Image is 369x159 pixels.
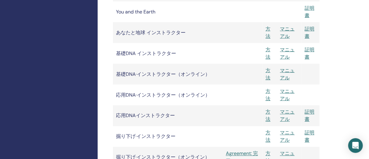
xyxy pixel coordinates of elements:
[266,67,270,81] a: 方法
[280,130,295,143] a: マニュアル
[305,26,314,39] a: 証明書
[280,67,295,81] a: マニュアル
[113,85,223,105] td: 応用DNA·インストラクター（オンライン）
[305,46,314,60] a: 証明書
[305,109,314,123] a: 証明書
[113,126,223,147] td: 掘り下げ·インストラクター
[280,26,295,39] a: マニュアル
[113,2,223,22] td: You and the Earth
[113,64,223,85] td: 基礎DNA·インストラクター（オンライン）
[266,26,270,39] a: 方法
[113,43,223,64] td: 基礎DNA インストラクター
[266,130,270,143] a: 方法
[266,88,270,102] a: 方法
[113,22,223,43] td: あなたと地球 インストラクター
[305,5,314,19] a: 証明書
[280,109,295,123] a: マニュアル
[305,130,314,143] a: 証明書
[266,109,270,123] a: 方法
[280,88,295,102] a: マニュアル
[348,138,363,153] div: Open Intercom Messenger
[113,105,223,126] td: 応用DNAインストラクター
[266,46,270,60] a: 方法
[280,46,295,60] a: マニュアル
